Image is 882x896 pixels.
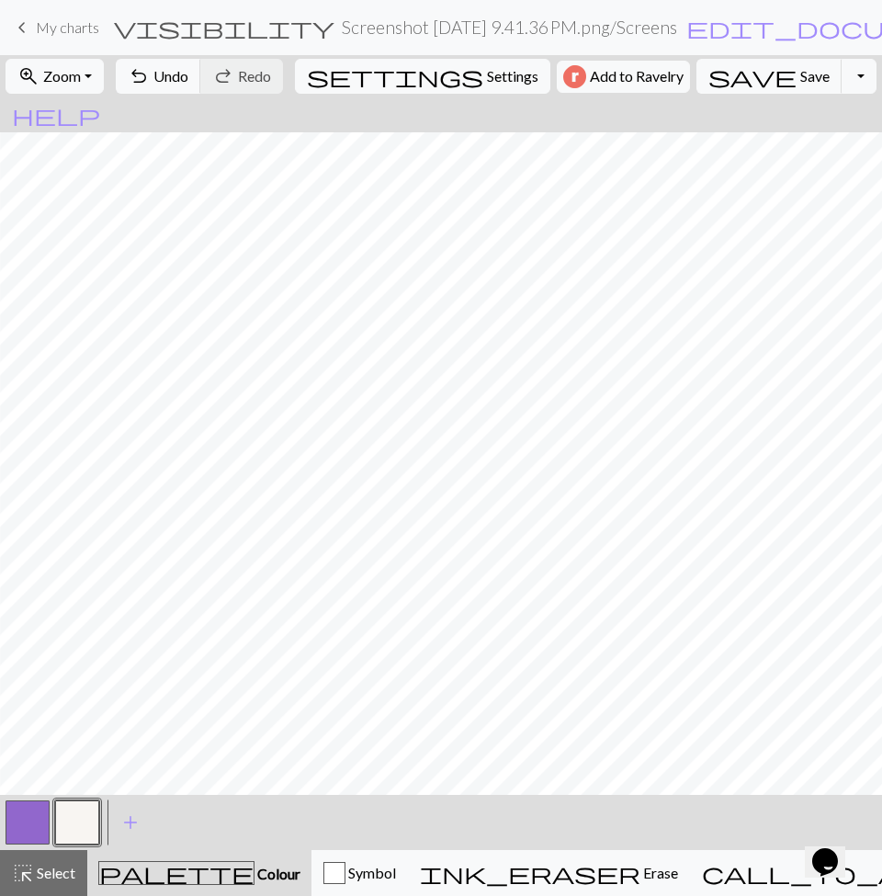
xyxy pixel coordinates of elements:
span: keyboard_arrow_left [11,15,33,40]
span: save [708,63,797,89]
img: Ravelry [563,65,586,88]
button: Symbol [311,850,408,896]
span: zoom_in [17,63,40,89]
button: Add to Ravelry [557,61,690,93]
span: settings [307,63,483,89]
span: Undo [153,67,188,85]
span: Symbol [345,864,396,881]
span: palette [99,860,254,886]
button: Zoom [6,59,104,94]
button: Save [696,59,842,94]
span: My charts [36,18,99,36]
span: ink_eraser [420,860,640,886]
span: Zoom [43,67,81,85]
span: undo [128,63,150,89]
button: Undo [116,59,201,94]
span: Erase [640,864,678,881]
button: Erase [408,850,690,896]
span: Colour [254,865,300,882]
span: add [119,810,141,835]
h2: Screenshot [DATE] 9.41.36 PM.png / Screenshot [DATE] 9.41.36 PM.png [342,17,678,38]
span: highlight_alt [12,860,34,886]
a: My charts [11,12,99,43]
span: visibility [114,15,334,40]
span: Add to Ravelry [590,65,684,88]
button: SettingsSettings [295,59,550,94]
span: Select [34,864,75,881]
iframe: chat widget [805,822,864,878]
i: Settings [307,65,483,87]
button: Colour [87,850,311,896]
span: Settings [487,65,538,87]
span: Save [800,67,830,85]
span: help [12,102,100,128]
